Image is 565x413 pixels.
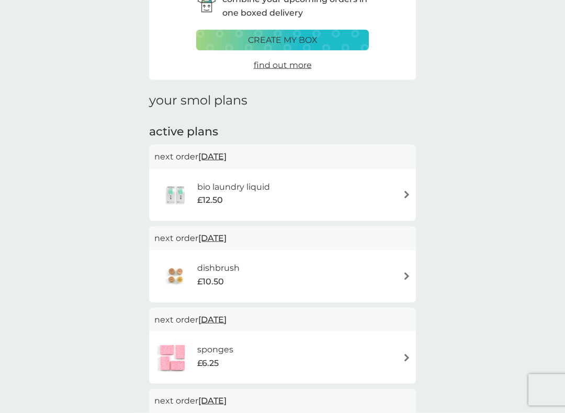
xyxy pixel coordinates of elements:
[403,354,411,362] img: arrow right
[197,180,270,194] h6: bio laundry liquid
[154,313,411,327] p: next order
[154,394,411,408] p: next order
[154,177,197,213] img: bio laundry liquid
[248,33,318,47] p: create my box
[197,193,223,207] span: £12.50
[196,30,369,51] button: create my box
[198,146,227,167] span: [DATE]
[149,124,416,140] h2: active plans
[254,59,312,72] a: find out more
[197,357,219,370] span: £6.25
[197,275,224,289] span: £10.50
[254,60,312,70] span: find out more
[149,93,416,108] h1: your smol plans
[154,232,411,245] p: next order
[154,258,197,295] img: dishbrush
[198,391,227,411] span: [DATE]
[154,339,191,376] img: sponges
[403,191,411,199] img: arrow right
[197,343,233,357] h6: sponges
[198,309,227,330] span: [DATE]
[198,228,227,248] span: [DATE]
[154,150,411,164] p: next order
[197,261,240,275] h6: dishbrush
[403,272,411,280] img: arrow right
